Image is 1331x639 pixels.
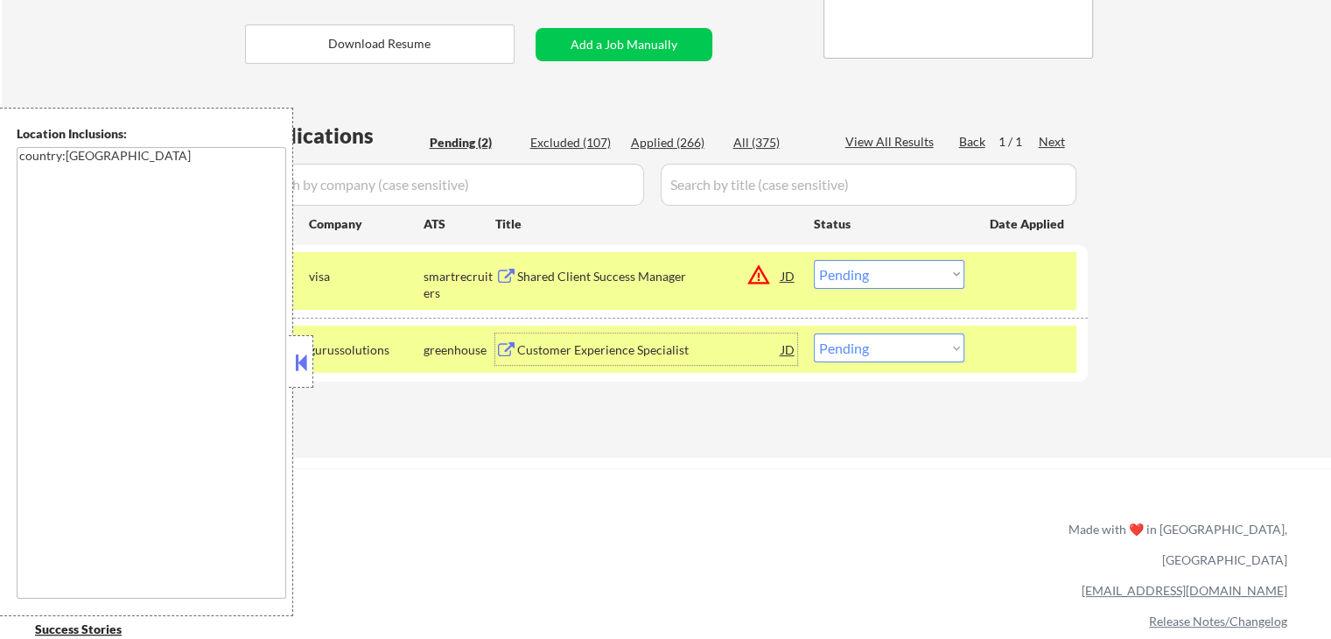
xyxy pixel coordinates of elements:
div: JD [780,260,797,291]
div: 1 / 1 [998,133,1039,151]
input: Search by company (case sensitive) [250,164,644,206]
input: Search by title (case sensitive) [661,164,1076,206]
div: Applications [250,125,424,146]
div: Customer Experience Specialist [517,341,781,359]
div: Back [959,133,987,151]
a: Refer & earn free applications 👯‍♀️ [35,538,703,557]
div: Title [495,215,797,233]
div: Made with ❤️ in [GEOGRAPHIC_DATA], [GEOGRAPHIC_DATA] [1061,514,1287,575]
div: gurussolutions [309,341,424,359]
button: warning_amber [746,263,771,287]
div: All (375) [733,134,821,151]
div: Applied (266) [631,134,718,151]
div: Shared Client Success Manager [517,268,781,285]
div: View All Results [845,133,939,151]
div: JD [780,334,797,365]
button: Add a Job Manually [536,28,712,61]
div: Pending (2) [430,134,517,151]
div: greenhouse [424,341,495,359]
div: Location Inclusions: [17,125,286,143]
button: Download Resume [245,25,515,64]
div: Next [1039,133,1067,151]
u: Success Stories [35,621,122,636]
div: Status [814,207,964,239]
div: ATS [424,215,495,233]
div: smartrecruiters [424,268,495,302]
a: Release Notes/Changelog [1149,614,1287,628]
div: Company [309,215,424,233]
div: visa [309,268,424,285]
div: Date Applied [990,215,1067,233]
a: [EMAIL_ADDRESS][DOMAIN_NAME] [1082,583,1287,598]
div: Excluded (107) [530,134,618,151]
